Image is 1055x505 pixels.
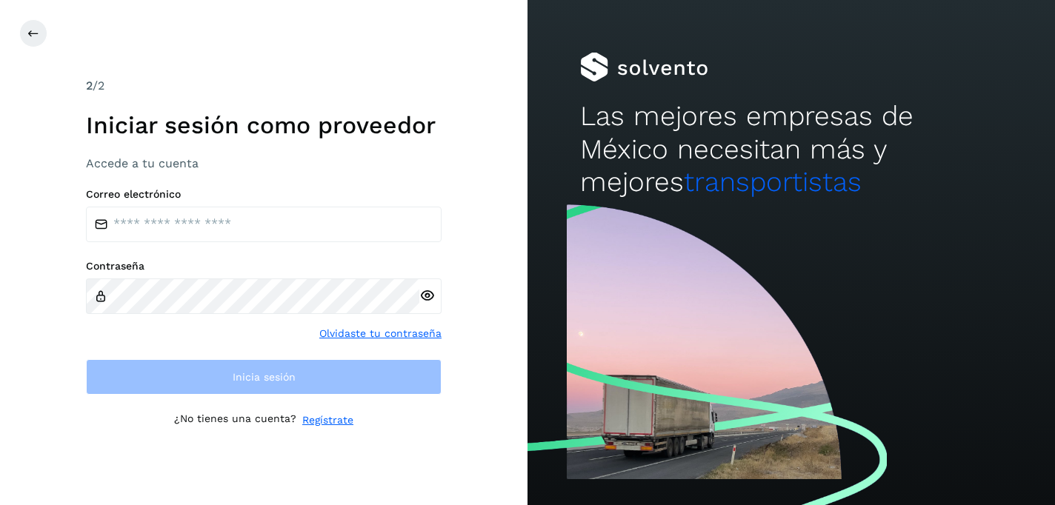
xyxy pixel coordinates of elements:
[86,77,442,95] div: /2
[86,111,442,139] h1: Iniciar sesión como proveedor
[86,359,442,395] button: Inicia sesión
[86,188,442,201] label: Correo electrónico
[233,372,296,382] span: Inicia sesión
[319,326,442,341] a: Olvidaste tu contraseña
[302,412,353,428] a: Regístrate
[580,100,1002,198] h2: Las mejores empresas de México necesitan más y mejores
[86,260,442,272] label: Contraseña
[684,166,862,198] span: transportistas
[86,78,93,93] span: 2
[86,156,442,170] h3: Accede a tu cuenta
[174,412,296,428] p: ¿No tienes una cuenta?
